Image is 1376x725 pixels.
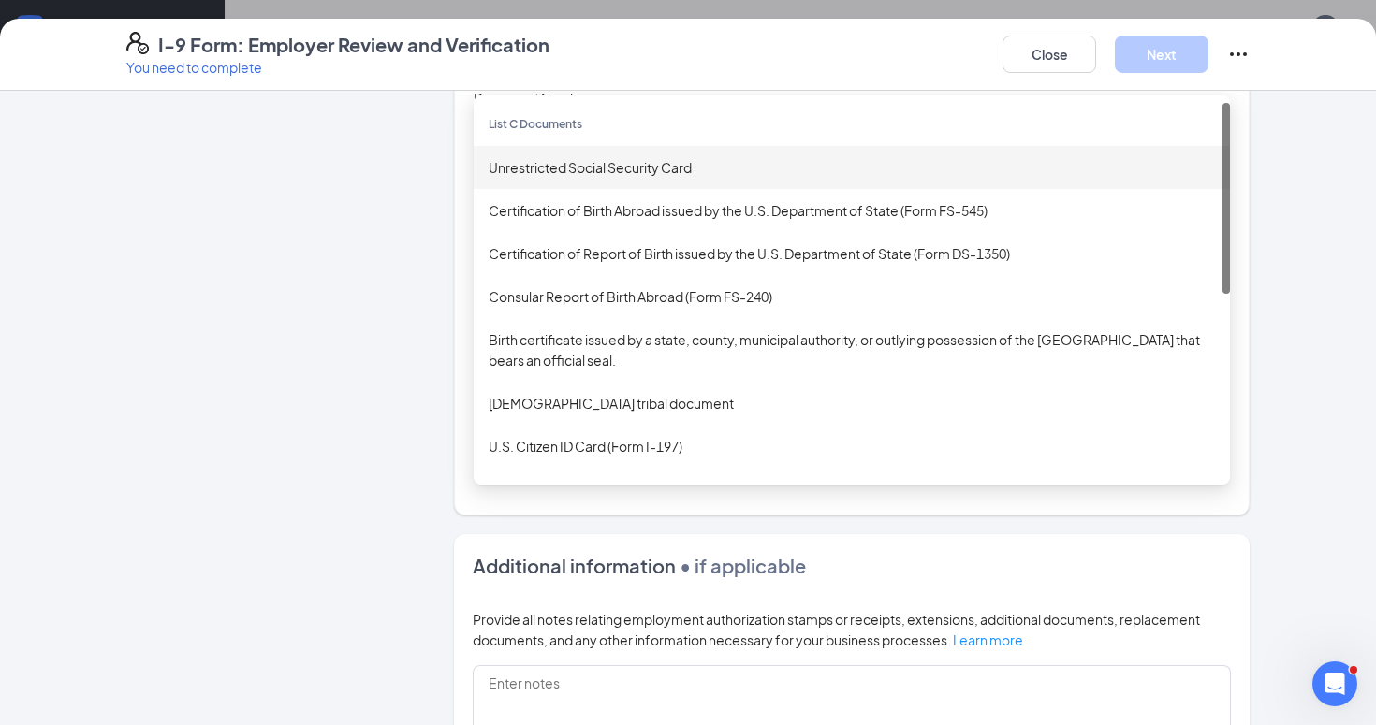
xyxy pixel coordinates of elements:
div: Certification of Birth Abroad issued by the U.S. Department of State (Form FS-545) [489,200,1215,221]
svg: Ellipses [1227,43,1250,65]
h4: I-9 Form: Employer Review and Verification [158,32,549,58]
span: • if applicable [676,554,806,577]
div: Consular Report of Birth Abroad (Form FS-240) [489,286,1215,307]
span: Provide all notes relating employment authorization stamps or receipts, extensions, additional do... [473,611,1200,648]
a: Learn more [953,631,1023,648]
div: Birth certificate issued by a state, county, municipal authority, or outlying possession of the [... [489,329,1215,370]
svg: FormI9EVerifyIcon [126,32,149,54]
iframe: Intercom live chat [1312,661,1357,706]
div: [DEMOGRAPHIC_DATA] tribal document [489,393,1215,413]
div: Certification of Report of Birth issued by the U.S. Department of State (Form DS-1350) [489,243,1215,264]
button: Next [1115,36,1208,73]
div: U.S. Citizen ID Card (Form I-197) [489,436,1215,457]
div: Unrestricted Social Security Card [489,157,1215,178]
span: List C Documents [489,117,582,131]
span: Additional information [473,554,676,577]
button: Close [1003,36,1096,73]
p: You need to complete [126,58,549,77]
